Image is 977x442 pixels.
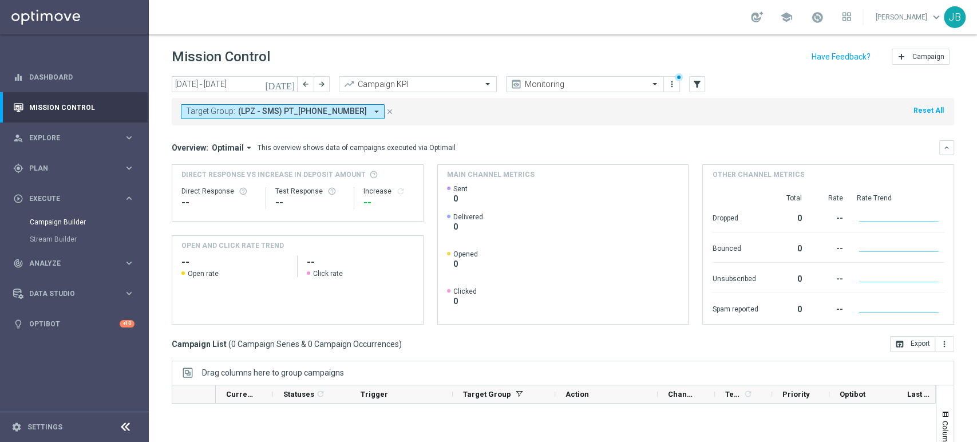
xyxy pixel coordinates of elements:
[186,106,235,116] span: Target Group:
[181,255,288,269] h2: --
[29,165,124,172] span: Plan
[124,193,135,204] i: keyboard_arrow_right
[13,163,124,173] div: Plan
[772,194,801,203] div: Total
[812,53,871,61] input: Have Feedback?
[13,319,135,329] button: lightbulb Optibot +10
[172,339,402,349] h3: Campaign List
[897,52,906,61] i: add
[940,340,949,349] i: more_vert
[742,388,753,400] span: Calculate column
[316,389,325,398] i: refresh
[275,187,345,196] div: Test Response
[13,73,135,82] div: equalizer Dashboard
[13,163,23,173] i: gps_fixed
[930,11,943,23] span: keyboard_arrow_down
[314,388,325,400] span: Calculate column
[13,72,23,82] i: equalizer
[30,218,119,227] a: Campaign Builder
[712,208,758,226] div: Dropped
[712,299,758,317] div: Spam reported
[275,196,345,210] div: --
[912,53,944,61] span: Campaign
[815,269,842,287] div: --
[124,132,135,143] i: keyboard_arrow_right
[939,140,954,155] button: keyboard_arrow_down
[202,368,344,377] span: Drag columns here to group campaigns
[302,80,310,88] i: arrow_back
[772,238,801,256] div: 0
[30,235,119,244] a: Stream Builder
[399,339,402,349] span: )
[13,258,124,269] div: Analyze
[13,103,135,112] button: Mission Control
[371,106,382,117] i: arrow_drop_down
[172,76,298,92] input: Select date range
[815,238,842,256] div: --
[511,78,522,90] i: preview
[13,319,23,329] i: lightbulb
[181,169,366,180] span: Direct Response VS Increase In Deposit Amount
[675,73,683,81] div: There are unsaved changes
[712,269,758,287] div: Unsubscribed
[890,336,935,352] button: open_in_browser Export
[667,80,677,89] i: more_vert
[181,240,284,251] h4: OPEN AND CLICK RATE TREND
[453,296,477,306] span: 0
[907,390,935,398] span: Last Modified By
[396,187,405,196] i: refresh
[343,78,355,90] i: trending_up
[29,62,135,92] a: Dashboard
[29,309,120,339] a: Optibot
[668,390,695,398] span: Channel
[29,290,124,297] span: Data Studio
[712,238,758,256] div: Bounced
[29,260,124,267] span: Analyze
[943,144,951,152] i: keyboard_arrow_down
[188,269,219,278] span: Open rate
[202,368,344,377] div: Row Groups
[944,6,966,28] div: JB
[935,336,954,352] button: more_vert
[453,184,468,194] span: Sent
[307,255,413,269] h2: --
[743,389,753,398] i: refresh
[772,299,801,317] div: 0
[124,288,135,299] i: keyboard_arrow_right
[361,390,388,398] span: Trigger
[13,164,135,173] div: gps_fixed Plan keyboard_arrow_right
[13,309,135,339] div: Optibot
[13,194,135,203] button: play_circle_outline Execute keyboard_arrow_right
[463,390,511,398] span: Target Group
[30,214,148,231] div: Campaign Builder
[840,390,865,398] span: Optibot
[263,76,298,93] button: [DATE]
[875,9,944,26] a: [PERSON_NAME]keyboard_arrow_down
[453,259,478,269] span: 0
[13,133,135,143] button: person_search Explore keyboard_arrow_right
[895,340,904,349] i: open_in_browser
[29,135,124,141] span: Explore
[782,390,810,398] span: Priority
[13,133,23,143] i: person_search
[258,143,456,153] div: This overview shows data of campaigns executed via Optimail
[318,80,326,88] i: arrow_forward
[27,424,62,431] a: Settings
[772,269,801,287] div: 0
[283,390,314,398] span: Statuses
[13,289,135,298] div: Data Studio keyboard_arrow_right
[13,194,23,204] i: play_circle_outline
[385,105,395,118] button: close
[453,194,468,204] span: 0
[892,49,950,65] button: add Campaign
[386,108,394,116] i: close
[30,231,148,248] div: Stream Builder
[453,212,483,222] span: Delivered
[815,194,842,203] div: Rate
[244,143,254,153] i: arrow_drop_down
[565,390,589,398] span: Action
[712,169,804,180] h4: Other channel metrics
[453,250,478,259] span: Opened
